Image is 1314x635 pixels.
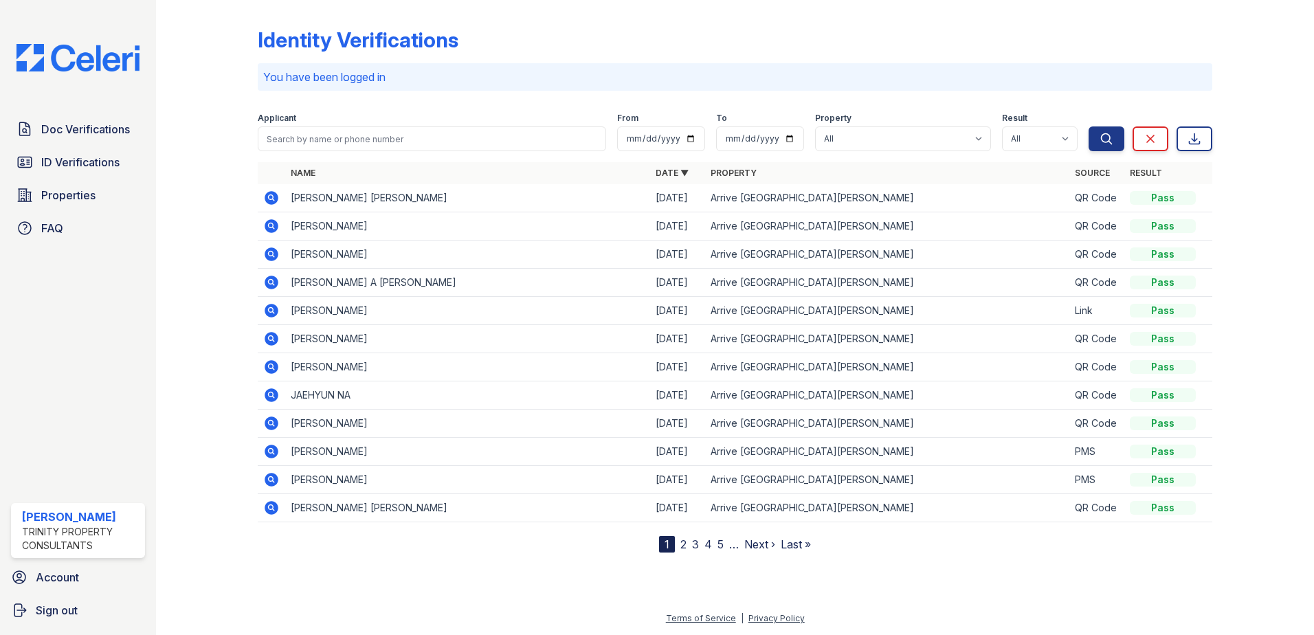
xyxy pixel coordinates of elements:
a: Source [1075,168,1110,178]
td: [DATE] [650,410,705,438]
input: Search by name or phone number [258,126,606,151]
a: 3 [692,537,699,551]
td: QR Code [1069,241,1124,269]
label: Property [815,113,851,124]
div: Pass [1130,219,1196,233]
td: JAEHYUN NA [285,381,650,410]
span: Account [36,569,79,586]
label: Applicant [258,113,296,124]
div: Trinity Property Consultants [22,525,140,553]
a: Last » [781,537,811,551]
td: PMS [1069,466,1124,494]
td: [PERSON_NAME] [285,297,650,325]
td: PMS [1069,438,1124,466]
td: [DATE] [650,325,705,353]
td: [DATE] [650,466,705,494]
td: [PERSON_NAME] [PERSON_NAME] [285,494,650,522]
div: 1 [659,536,675,553]
div: Pass [1130,247,1196,261]
td: Arrive [GEOGRAPHIC_DATA][PERSON_NAME] [705,297,1070,325]
td: [PERSON_NAME] [285,241,650,269]
td: QR Code [1069,269,1124,297]
span: FAQ [41,220,63,236]
td: [PERSON_NAME] [285,438,650,466]
td: Arrive [GEOGRAPHIC_DATA][PERSON_NAME] [705,466,1070,494]
a: Sign out [5,597,151,624]
td: Arrive [GEOGRAPHIC_DATA][PERSON_NAME] [705,494,1070,522]
td: [PERSON_NAME] [285,410,650,438]
div: [PERSON_NAME] [22,509,140,525]
td: [DATE] [650,212,705,241]
td: Arrive [GEOGRAPHIC_DATA][PERSON_NAME] [705,438,1070,466]
td: Arrive [GEOGRAPHIC_DATA][PERSON_NAME] [705,269,1070,297]
td: [DATE] [650,381,705,410]
td: [PERSON_NAME] A [PERSON_NAME] [285,269,650,297]
div: Pass [1130,191,1196,205]
a: Terms of Service [666,613,736,623]
div: Pass [1130,332,1196,346]
p: You have been logged in [263,69,1207,85]
a: Property [711,168,757,178]
td: [DATE] [650,438,705,466]
a: 4 [704,537,712,551]
div: Pass [1130,445,1196,458]
td: [PERSON_NAME] [285,466,650,494]
div: Pass [1130,416,1196,430]
td: QR Code [1069,184,1124,212]
a: Result [1130,168,1162,178]
div: Pass [1130,360,1196,374]
label: From [617,113,638,124]
td: [DATE] [650,269,705,297]
td: QR Code [1069,494,1124,522]
div: Pass [1130,501,1196,515]
td: [DATE] [650,241,705,269]
td: Link [1069,297,1124,325]
td: [DATE] [650,494,705,522]
span: ID Verifications [41,154,120,170]
a: FAQ [11,214,145,242]
a: Doc Verifications [11,115,145,143]
label: To [716,113,727,124]
td: [DATE] [650,297,705,325]
td: QR Code [1069,410,1124,438]
a: Properties [11,181,145,209]
td: [PERSON_NAME] [PERSON_NAME] [285,184,650,212]
div: Identity Verifications [258,27,458,52]
div: Pass [1130,388,1196,402]
td: Arrive [GEOGRAPHIC_DATA][PERSON_NAME] [705,410,1070,438]
td: QR Code [1069,325,1124,353]
td: Arrive [GEOGRAPHIC_DATA][PERSON_NAME] [705,381,1070,410]
img: CE_Logo_Blue-a8612792a0a2168367f1c8372b55b34899dd931a85d93a1a3d3e32e68fde9ad4.png [5,44,151,71]
a: Name [291,168,315,178]
a: Privacy Policy [748,613,805,623]
label: Result [1002,113,1027,124]
td: [DATE] [650,184,705,212]
a: 5 [717,537,724,551]
td: [DATE] [650,353,705,381]
td: Arrive [GEOGRAPHIC_DATA][PERSON_NAME] [705,241,1070,269]
span: Properties [41,187,96,203]
a: Next › [744,537,775,551]
a: 2 [680,537,687,551]
td: QR Code [1069,353,1124,381]
div: Pass [1130,473,1196,487]
td: Arrive [GEOGRAPHIC_DATA][PERSON_NAME] [705,353,1070,381]
span: Sign out [36,602,78,619]
a: Date ▼ [656,168,689,178]
td: QR Code [1069,212,1124,241]
td: Arrive [GEOGRAPHIC_DATA][PERSON_NAME] [705,325,1070,353]
td: [PERSON_NAME] [285,212,650,241]
span: Doc Verifications [41,121,130,137]
a: ID Verifications [11,148,145,176]
td: Arrive [GEOGRAPHIC_DATA][PERSON_NAME] [705,184,1070,212]
span: … [729,536,739,553]
div: Pass [1130,276,1196,289]
td: Arrive [GEOGRAPHIC_DATA][PERSON_NAME] [705,212,1070,241]
div: | [741,613,744,623]
td: QR Code [1069,381,1124,410]
td: [PERSON_NAME] [285,325,650,353]
div: Pass [1130,304,1196,317]
td: [PERSON_NAME] [285,353,650,381]
a: Account [5,564,151,591]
